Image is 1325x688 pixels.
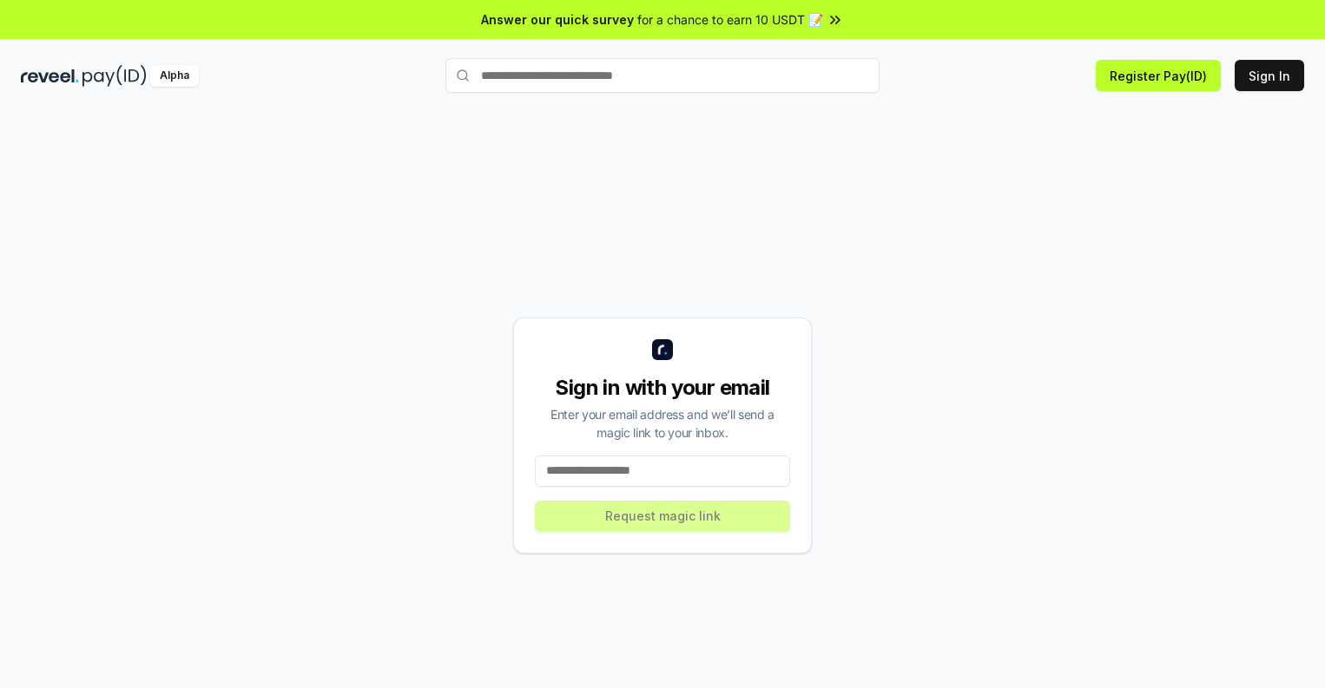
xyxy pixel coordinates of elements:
div: Alpha [150,65,199,87]
button: Sign In [1235,60,1304,91]
img: reveel_dark [21,65,79,87]
div: Sign in with your email [535,374,790,402]
img: logo_small [652,339,673,360]
img: pay_id [82,65,147,87]
span: Answer our quick survey [481,10,634,29]
div: Enter your email address and we’ll send a magic link to your inbox. [535,405,790,442]
span: for a chance to earn 10 USDT 📝 [637,10,823,29]
button: Register Pay(ID) [1096,60,1221,91]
